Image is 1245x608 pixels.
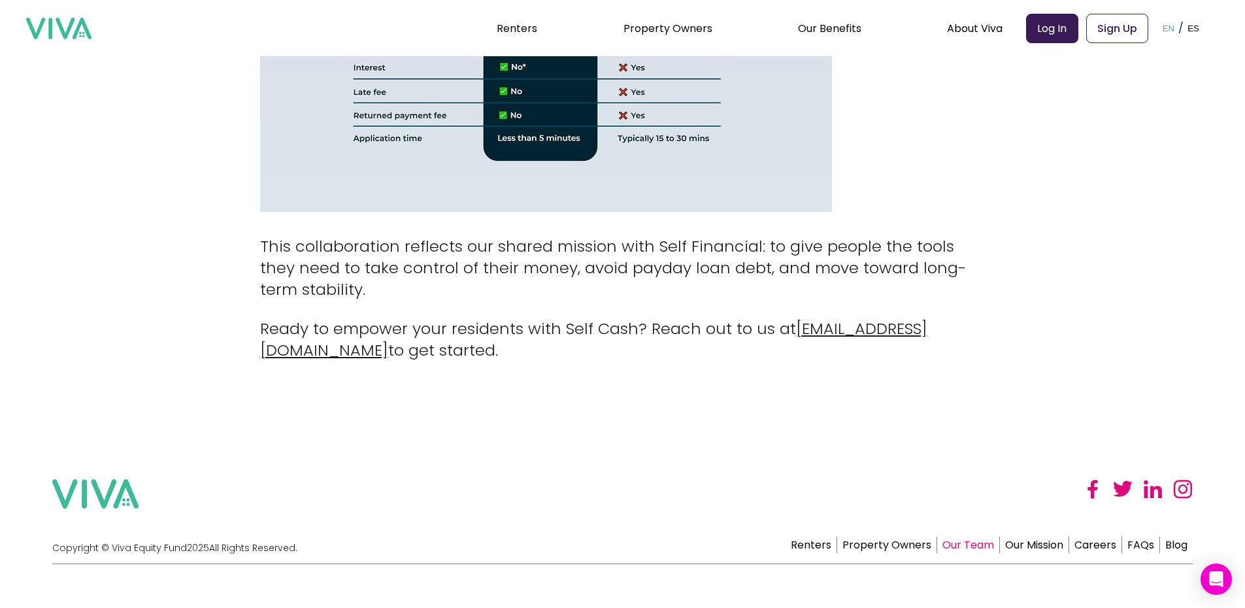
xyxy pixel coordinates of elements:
img: twitter [1113,479,1133,499]
div: About Viva [947,12,1003,44]
img: viva [52,479,139,509]
div: Our Benefits [798,12,861,44]
a: [EMAIL_ADDRESS][DOMAIN_NAME] [260,318,927,361]
p: Copyright © Viva Equity Fund 2025 All Rights Reserved. [52,543,297,553]
button: EN [1159,8,1179,48]
img: viva [26,18,91,40]
p: / [1178,18,1184,38]
a: Renters [786,537,837,553]
a: Our Team [937,537,1000,553]
a: Our Mission [1000,537,1069,553]
p: This collaboration reflects our shared mission with Self Financial: to give people the tools they... [260,236,986,300]
p: Ready to empower your residents with Self Cash? Reach out to us at to get started. [260,318,986,362]
img: facebook [1083,479,1103,499]
a: Property Owners [623,21,712,36]
img: linked in [1143,479,1163,499]
a: FAQs [1122,537,1160,553]
a: Renters [497,21,537,36]
img: instagram [1173,479,1193,499]
div: Open Intercom Messenger [1201,564,1232,595]
a: Log In [1026,14,1078,43]
a: Property Owners [837,537,937,553]
a: Blog [1160,537,1193,553]
a: Sign Up [1086,14,1148,43]
a: Careers [1069,537,1122,553]
button: ES [1184,8,1203,48]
